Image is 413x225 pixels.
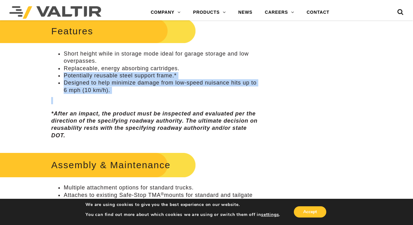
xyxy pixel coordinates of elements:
[85,202,280,208] p: We are using cookies to give you the best experience on our website.
[187,6,232,19] a: PRODUCTS
[85,212,280,218] p: You can find out more about which cookies we are using or switch them off in .
[259,6,300,19] a: CAREERS
[261,212,279,218] button: settings
[232,6,259,19] a: NEWS
[144,6,187,19] a: COMPANY
[64,79,258,94] li: Designed to help minimize damage from low-speed nuisance hits up to 6 mph (10 km/h).
[161,192,164,196] sup: ®
[64,50,258,65] li: Short height while in storage mode ideal for garage storage and low overpasses.
[64,184,258,191] li: Multiple attachment options for standard trucks.
[9,6,101,19] img: Valtir
[64,72,258,79] li: Potentially reusable steel support frame.*
[300,6,336,19] a: CONTACT
[64,65,258,72] li: Replaceable, energy absorbing cartridges.
[294,206,326,218] button: Accept
[64,192,258,206] li: Attaches to existing Safe-Stop TMA mounts for standard and tailgate operations.
[51,110,257,139] em: *After an impact, the product must be inspected and evaluated per the direction of the specifying...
